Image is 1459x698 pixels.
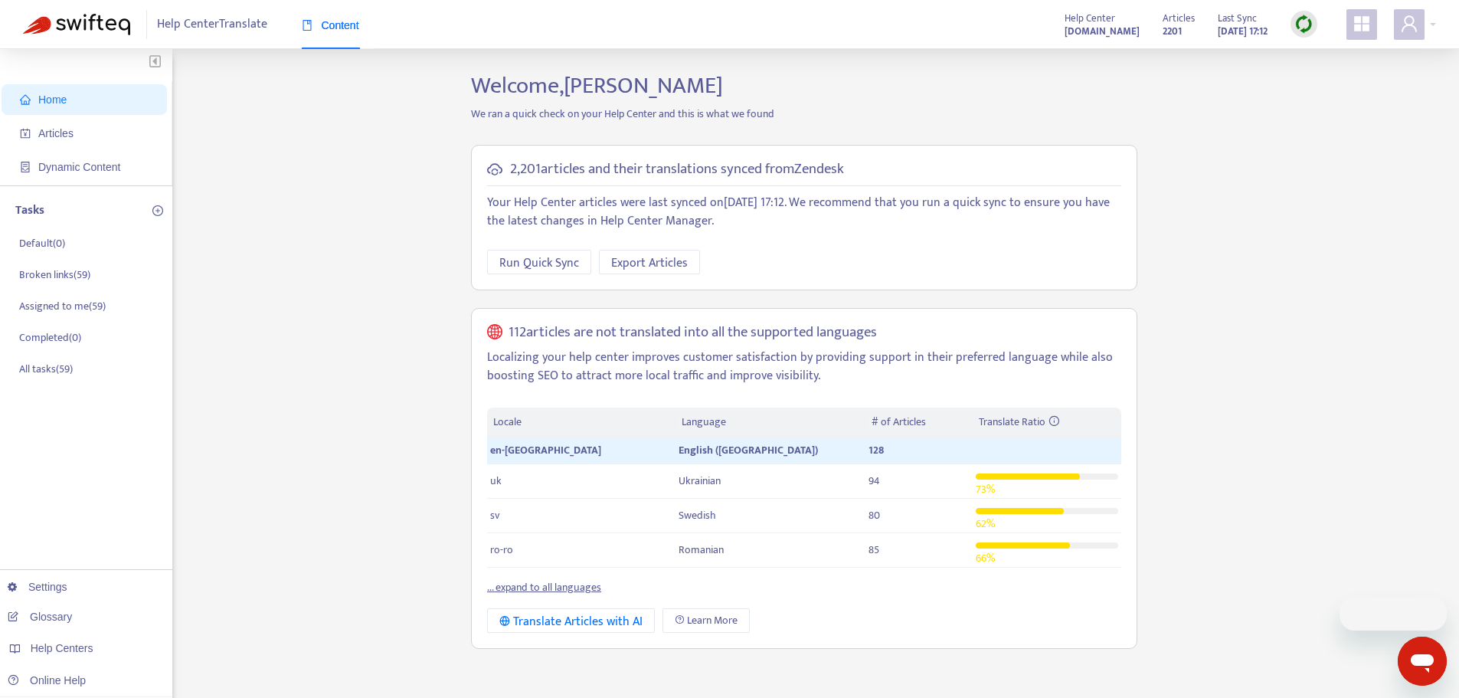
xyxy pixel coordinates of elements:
[487,608,655,633] button: Translate Articles with AI
[20,162,31,172] span: container
[302,19,359,31] span: Content
[1065,10,1115,27] span: Help Center
[869,472,880,490] span: 94
[20,94,31,105] span: home
[8,674,86,687] a: Online Help
[869,506,880,524] span: 80
[490,506,499,524] span: sv
[1065,22,1140,40] a: [DOMAIN_NAME]
[19,361,73,377] p: All tasks ( 59 )
[38,161,120,173] span: Dynamic Content
[676,408,865,437] th: Language
[490,472,502,490] span: uk
[19,235,65,251] p: Default ( 0 )
[1163,23,1182,40] strong: 2201
[19,298,106,314] p: Assigned to me ( 59 )
[976,480,995,498] span: 73 %
[8,611,72,623] a: Glossary
[38,93,67,106] span: Home
[471,67,723,105] span: Welcome, [PERSON_NAME]
[679,472,721,490] span: Ukrainian
[1353,15,1371,33] span: appstore
[865,408,973,437] th: # of Articles
[1218,10,1257,27] span: Last Sync
[1340,597,1447,631] iframe: Message from company
[38,127,74,139] span: Articles
[302,20,312,31] span: book
[487,324,502,342] span: global
[1065,23,1140,40] strong: [DOMAIN_NAME]
[1163,10,1195,27] span: Articles
[152,205,163,216] span: plus-circle
[611,254,688,273] span: Export Articles
[869,441,884,459] span: 128
[599,250,700,274] button: Export Articles
[490,541,513,559] span: ro-ro
[1294,15,1313,34] img: sync.dc5367851b00ba804db3.png
[19,329,81,346] p: Completed ( 0 )
[510,161,844,179] h5: 2,201 articles and their translations synced from Zendesk
[679,506,716,524] span: Swedish
[509,324,877,342] h5: 112 articles are not translated into all the supported languages
[490,441,601,459] span: en-[GEOGRAPHIC_DATA]
[1218,23,1268,40] strong: [DATE] 17:12
[687,612,738,629] span: Learn More
[662,608,750,633] a: Learn More
[15,202,44,220] p: Tasks
[487,408,676,437] th: Locale
[499,254,579,273] span: Run Quick Sync
[487,162,502,177] span: cloud-sync
[976,549,995,567] span: 66 %
[20,128,31,139] span: account-book
[487,349,1121,385] p: Localizing your help center improves customer satisfaction by providing support in their preferre...
[1398,637,1447,686] iframe: Button to launch messaging window
[460,106,1149,122] p: We ran a quick check on your Help Center and this is what we found
[487,250,591,274] button: Run Quick Sync
[157,10,267,39] span: Help Center Translate
[679,441,818,459] span: English ([GEOGRAPHIC_DATA])
[19,267,90,283] p: Broken links ( 59 )
[31,642,93,654] span: Help Centers
[976,515,995,533] span: 62 %
[8,581,67,593] a: Settings
[499,612,643,631] div: Translate Articles with AI
[1400,15,1418,33] span: user
[487,578,601,596] a: ... expand to all languages
[869,541,879,559] span: 85
[979,414,1115,431] div: Translate Ratio
[23,14,130,35] img: Swifteq
[679,541,724,559] span: Romanian
[487,194,1121,231] p: Your Help Center articles were last synced on [DATE] 17:12 . We recommend that you run a quick sy...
